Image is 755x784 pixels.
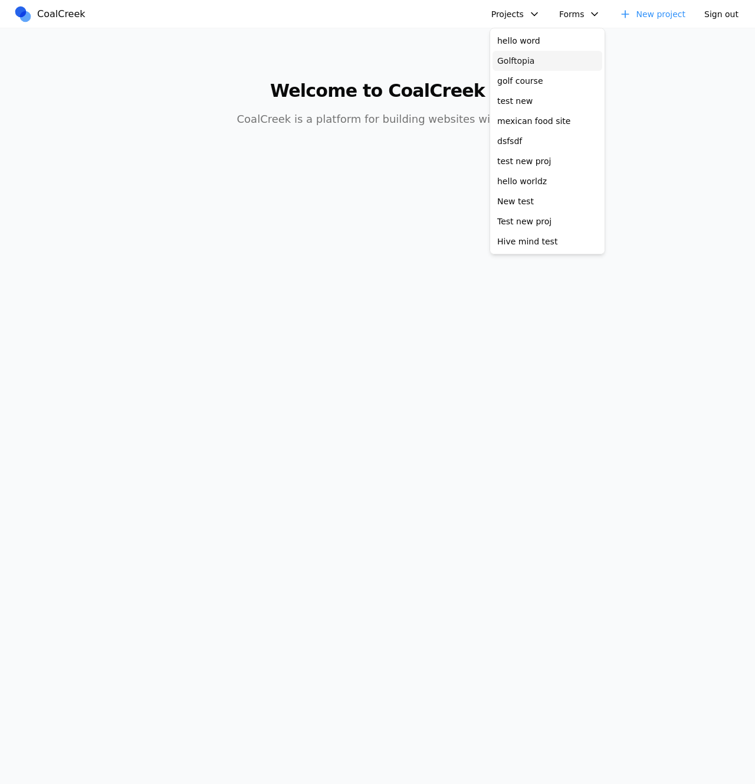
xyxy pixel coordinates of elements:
[552,5,608,23] button: Forms
[493,131,602,151] a: dsfsdf
[493,171,602,191] a: hello worldz
[493,251,602,272] a: HW4
[37,7,86,21] span: CoalCreek
[493,231,602,251] a: Hive mind test
[14,5,90,23] a: CoalCreek
[151,80,604,102] h1: Welcome to CoalCreek
[493,211,602,231] a: Test new proj
[490,28,605,254] div: Projects
[493,31,602,51] a: hello word
[493,111,602,131] a: mexican food site
[493,191,602,211] a: New test
[493,71,602,91] a: golf course
[151,111,604,128] p: CoalCreek is a platform for building websites with AI.
[493,51,602,71] a: Golftopia
[697,5,746,23] button: Sign out
[484,5,547,23] button: Projects
[493,91,602,111] a: test new
[612,5,692,23] a: New project
[493,151,602,171] a: test new proj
